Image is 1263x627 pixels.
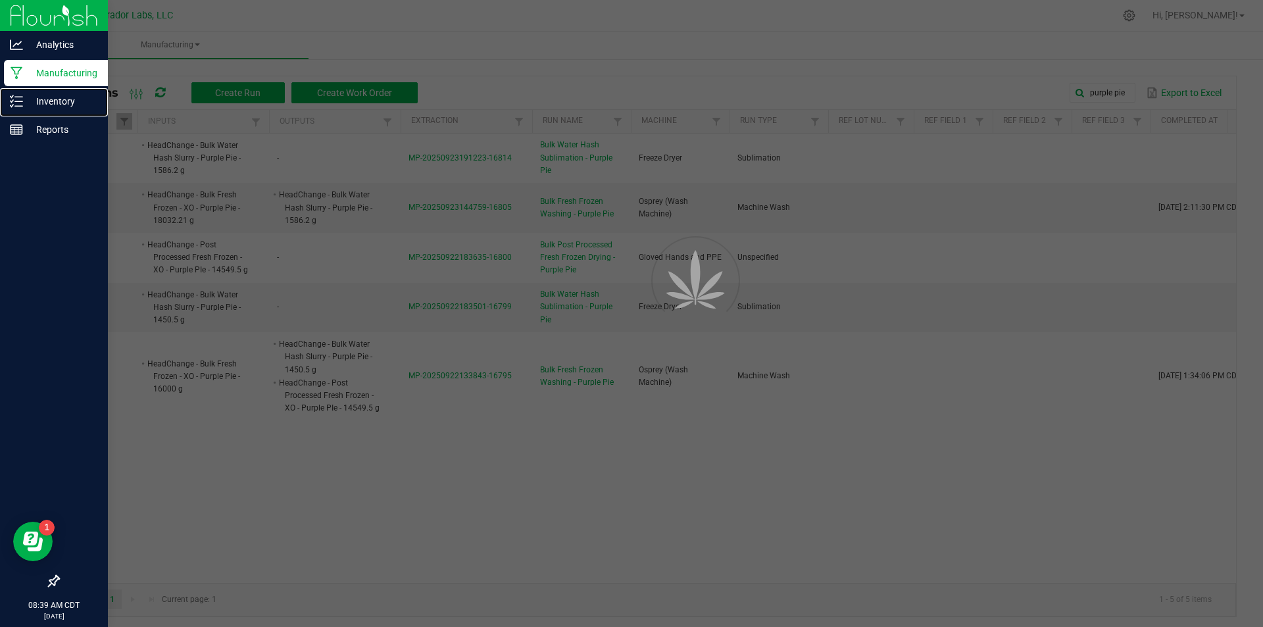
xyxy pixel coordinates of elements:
p: Analytics [23,37,102,53]
inline-svg: Manufacturing [10,66,23,80]
p: [DATE] [6,611,102,621]
p: Inventory [23,93,102,109]
inline-svg: Analytics [10,38,23,51]
iframe: Resource center unread badge [39,520,55,536]
inline-svg: Reports [10,123,23,136]
iframe: Resource center [13,522,53,561]
p: Reports [23,122,102,138]
p: 08:39 AM CDT [6,599,102,611]
inline-svg: Inventory [10,95,23,108]
p: Manufacturing [23,65,102,81]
